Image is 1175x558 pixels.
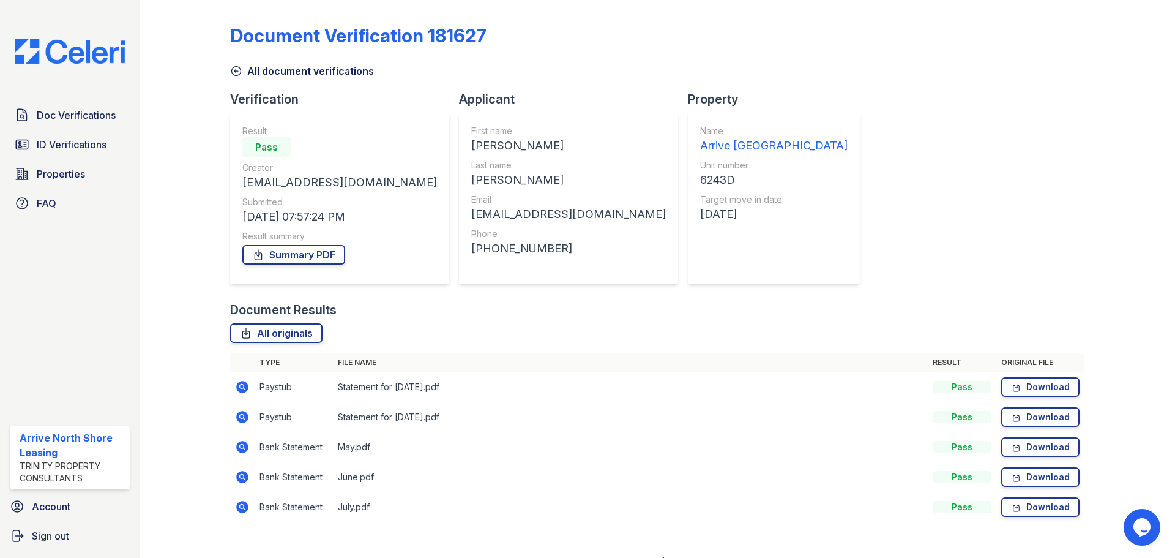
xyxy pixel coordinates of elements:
[700,125,848,137] div: Name
[230,25,487,47] div: Document Verification 181627
[37,167,85,181] span: Properties
[255,492,333,522] td: Bank Statement
[242,230,437,243] div: Result summary
[242,174,437,191] div: [EMAIL_ADDRESS][DOMAIN_NAME]
[471,240,666,257] div: [PHONE_NUMBER]
[471,206,666,223] div: [EMAIL_ADDRESS][DOMAIN_NAME]
[20,431,125,460] div: Arrive North Shore Leasing
[32,529,69,543] span: Sign out
[1124,509,1163,546] iframe: chat widget
[1001,377,1080,397] a: Download
[230,301,337,319] div: Document Results
[996,353,1084,372] th: Original file
[230,323,323,343] a: All originals
[933,381,991,393] div: Pass
[333,492,928,522] td: July.pdf
[700,172,848,189] div: 6243D
[333,372,928,402] td: Statement for [DATE].pdf
[242,196,437,208] div: Submitted
[10,132,130,157] a: ID Verifications
[10,191,130,216] a: FAQ
[242,125,437,137] div: Result
[471,172,666,189] div: [PERSON_NAME]
[333,402,928,432] td: Statement for [DATE].pdf
[700,194,848,206] div: Target move in date
[255,372,333,402] td: Paystub
[255,402,333,432] td: Paystub
[333,353,928,372] th: File name
[5,39,135,64] img: CE_Logo_Blue-a8612792a0a2168367f1c8372b55b34899dd931a85d93a1a3d3e32e68fde9ad4.png
[1001,467,1080,487] a: Download
[37,108,116,123] span: Doc Verifications
[471,125,666,137] div: First name
[230,91,459,108] div: Verification
[333,462,928,492] td: June.pdf
[242,245,345,265] a: Summary PDF
[700,125,848,154] a: Name Arrive [GEOGRAPHIC_DATA]
[5,524,135,548] a: Sign out
[242,162,437,174] div: Creator
[242,208,437,225] div: [DATE] 07:57:24 PM
[700,159,848,172] div: Unit number
[255,462,333,492] td: Bank Statement
[1001,497,1080,517] a: Download
[700,206,848,223] div: [DATE]
[471,137,666,154] div: [PERSON_NAME]
[10,103,130,127] a: Doc Verifications
[10,162,130,186] a: Properties
[688,91,870,108] div: Property
[933,441,991,453] div: Pass
[933,501,991,513] div: Pass
[37,196,56,211] span: FAQ
[1001,407,1080,427] a: Download
[700,137,848,154] div: Arrive [GEOGRAPHIC_DATA]
[32,499,70,514] span: Account
[5,494,135,519] a: Account
[20,460,125,484] div: Trinity Property Consultants
[933,411,991,423] div: Pass
[928,353,996,372] th: Result
[255,353,333,372] th: Type
[471,228,666,240] div: Phone
[230,64,374,78] a: All document verifications
[242,137,291,157] div: Pass
[459,91,688,108] div: Applicant
[471,159,666,172] div: Last name
[1001,437,1080,457] a: Download
[255,432,333,462] td: Bank Statement
[37,137,106,152] span: ID Verifications
[471,194,666,206] div: Email
[333,432,928,462] td: May.pdf
[933,471,991,483] div: Pass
